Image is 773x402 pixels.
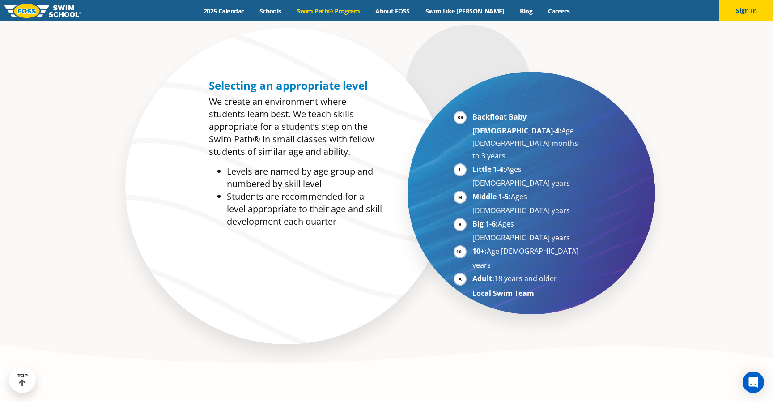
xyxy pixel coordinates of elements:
a: Careers [540,7,578,15]
li: Age [DEMOGRAPHIC_DATA] months to 3 years [472,111,582,162]
strong: Backfloat Baby [DEMOGRAPHIC_DATA]-4: [472,112,561,136]
span: Selecting an appropriate level [209,78,368,93]
strong: Big 1-6: [472,219,498,229]
strong: 10+: [472,246,487,256]
a: Swim Path® Program [289,7,367,15]
p: We create an environment where students learn best. We teach skills appropriate for a student’s s... [209,95,382,158]
li: Ages [DEMOGRAPHIC_DATA] years [472,190,582,217]
div: Open Intercom Messenger [743,372,764,393]
li: Age [DEMOGRAPHIC_DATA] years [472,245,582,271]
a: Schools [251,7,289,15]
strong: Adult: [472,274,494,283]
strong: Middle 1-5: [472,192,511,201]
li: Levels are named by age group and numbered by skill level [227,165,382,190]
strong: Local Swim Team [472,288,534,298]
li: Ages [DEMOGRAPHIC_DATA] years [472,163,582,189]
a: Blog [512,7,540,15]
a: Swim Like [PERSON_NAME] [417,7,512,15]
div: TOP [17,373,28,387]
li: Students are recommended for a level appropriate to their age and skill development each quarter [227,190,382,228]
a: About FOSS [368,7,418,15]
li: Ages [DEMOGRAPHIC_DATA] years [472,218,582,244]
strong: Little 1-4: [472,164,505,174]
img: FOSS Swim School Logo [4,4,81,18]
a: 2025 Calendar [195,7,251,15]
li: 18 years and older [472,272,582,286]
